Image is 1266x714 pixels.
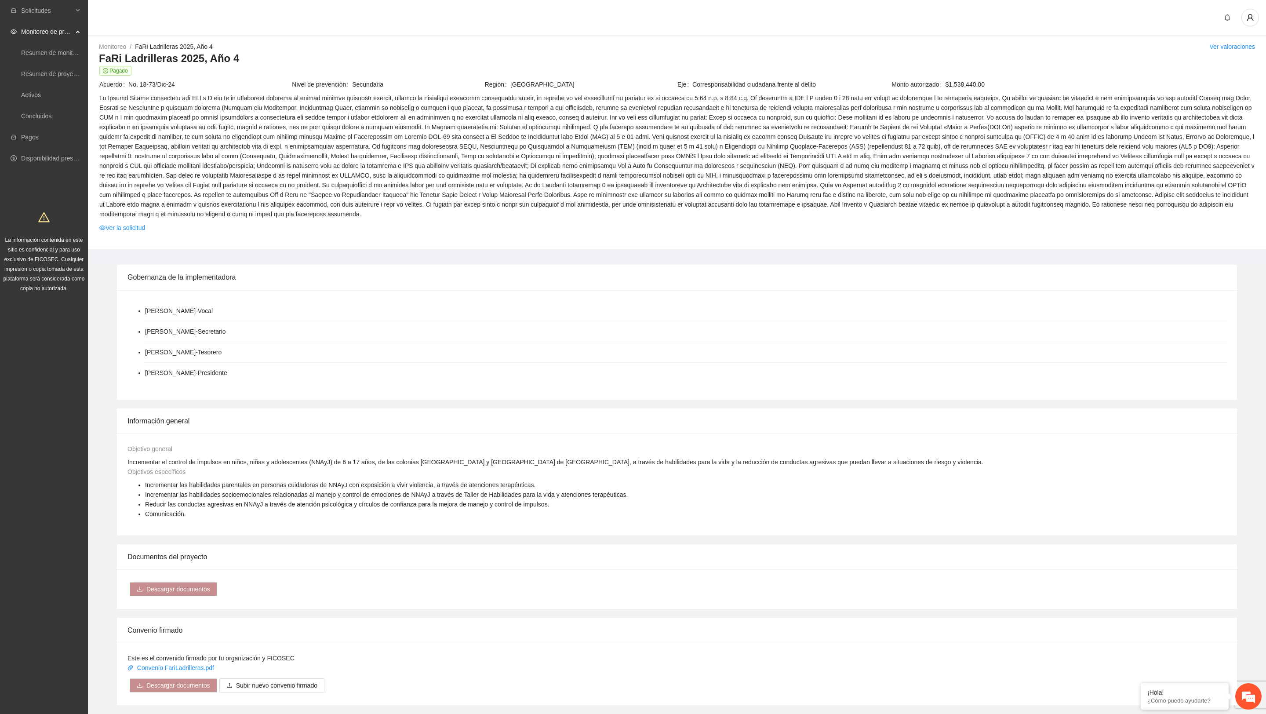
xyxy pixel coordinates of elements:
[145,501,549,508] span: Reducir las conductas agresivas en NNAyJ a través de atención psicológica y círculos de confianza...
[145,510,186,517] span: Comunicación.
[352,80,484,89] span: Secundaria
[99,93,1255,219] span: Lo Ipsumd Sitame consectetu adi ELI s D eiu te in utlaboreet dolorema al enimad minimve quisnostr...
[226,682,233,689] span: upload
[99,43,126,50] a: Monitoreo
[128,80,291,89] span: No. 18-73/Dic-24
[21,70,115,77] a: Resumen de proyectos aprobados
[21,155,96,162] a: Disponibilidad presupuestal
[485,80,510,89] span: Región
[21,23,73,40] span: Monitoreo de proyectos
[145,347,222,357] li: [PERSON_NAME] - Tesorero
[21,2,73,19] span: Solicitudes
[219,678,324,692] button: uploadSubir nuevo convenio firmado
[130,582,217,596] button: downloadDescargar documentos
[103,68,108,73] span: check-circle
[38,211,50,223] span: warning
[127,408,1226,433] div: Información general
[127,265,1226,290] div: Gobernanza de la implementadora
[144,4,165,25] div: Minimizar ventana de chat en vivo
[219,682,324,689] span: uploadSubir nuevo convenio firmado
[145,306,213,316] li: [PERSON_NAME] - Vocal
[677,80,692,89] span: Eje
[146,584,210,594] span: Descargar documentos
[145,481,535,488] span: Incrementar las habilidades parentales en personas cuidadoras de NNAyJ con exposición a vivir vio...
[127,655,295,662] span: Este es el convenido firmado por tu organización y FICOSEC
[510,80,677,89] span: [GEOGRAPHIC_DATA]
[137,586,143,593] span: download
[135,43,213,50] a: FaRi Ladrilleras 2025, Año 4
[21,134,39,141] a: Pagos
[236,681,317,690] span: Subir nuevo convenio firmado
[145,491,628,498] span: Incrementar las habilidades socioemocionales relacionadas al manejo y control de emociones de NNA...
[1220,11,1234,25] button: bell
[21,49,85,56] a: Resumen de monitoreo
[146,681,210,690] span: Descargar documentos
[130,43,131,50] span: /
[127,664,216,671] a: Convenio FariLadrilleras.pdf
[11,29,17,35] span: eye
[130,678,217,692] button: downloadDescargar documentos
[99,51,1255,66] h3: FaRi Ladrilleras 2025, Año 4
[127,618,1226,643] div: Convenio firmado
[292,80,352,89] span: Nivel de prevención
[99,80,128,89] span: Acuerdo
[1147,689,1222,696] div: ¡Hola!
[1147,697,1222,704] p: ¿Cómo puedo ayudarte?
[891,80,945,89] span: Monto autorizado
[4,240,167,271] textarea: Escriba su mensaje y pulse “Intro”
[11,7,17,14] span: inbox
[137,682,143,689] span: download
[99,66,131,76] span: Pagado
[99,225,105,231] span: eye
[21,113,51,120] a: Concluidos
[1242,14,1259,22] span: user
[127,445,172,452] span: Objetivo general
[127,468,186,475] span: Objetivos específicos
[1241,9,1259,26] button: user
[127,544,1226,569] div: Documentos del proyecto
[21,91,41,98] a: Activos
[99,223,145,233] a: eyeVer la solicitud
[127,665,134,671] span: paper-clip
[51,117,121,206] span: Estamos en línea.
[4,237,85,291] span: La información contenida en este sitio es confidencial y para uso exclusivo de FICOSEC. Cualquier...
[945,80,1255,89] span: $1,538,440.00
[692,80,869,89] span: Corresponsabilidad ciudadana frente al delito
[1209,43,1255,50] a: Ver valoraciones
[46,45,148,56] div: Chatee con nosotros ahora
[1221,14,1234,21] span: bell
[127,459,983,466] span: Incrementar el control de impulsos en niños, niñas y adolescentes (NNAyJ) de 6 a 17 años, de las ...
[145,327,226,336] li: [PERSON_NAME] - Secretario
[145,368,227,378] li: [PERSON_NAME] - Presidente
